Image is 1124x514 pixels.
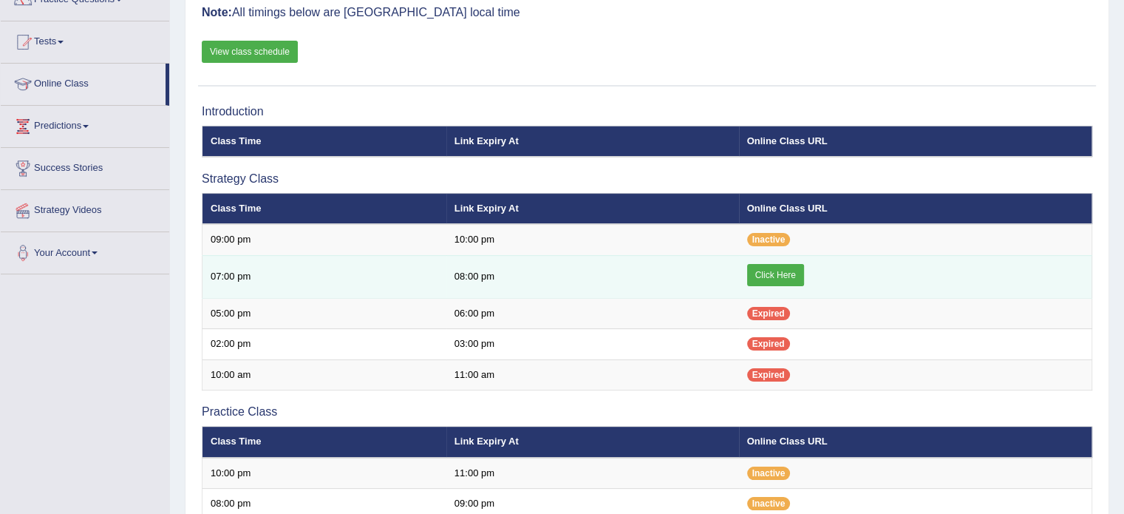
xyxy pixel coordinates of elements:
span: Expired [747,307,790,320]
td: 11:00 am [446,359,739,390]
a: Tests [1,21,169,58]
td: 05:00 pm [202,298,446,329]
td: 09:00 pm [202,224,446,255]
b: Note: [202,6,232,18]
th: Class Time [202,126,446,157]
a: Your Account [1,232,169,269]
th: Link Expiry At [446,427,739,458]
span: Inactive [747,233,791,246]
a: Strategy Videos [1,190,169,227]
a: Predictions [1,106,169,143]
td: 08:00 pm [446,255,739,298]
a: Click Here [747,264,804,286]
span: Expired [747,337,790,351]
span: Inactive [747,467,791,480]
td: 11:00 pm [446,458,739,489]
a: Online Class [1,64,166,101]
h3: Introduction [202,105,1092,118]
td: 10:00 pm [446,224,739,255]
td: 10:00 am [202,359,446,390]
td: 06:00 pm [446,298,739,329]
th: Online Class URL [739,427,1092,458]
th: Class Time [202,427,446,458]
a: View class schedule [202,41,298,63]
h3: All timings below are [GEOGRAPHIC_DATA] local time [202,6,1092,19]
th: Online Class URL [739,126,1092,157]
th: Link Expiry At [446,126,739,157]
td: 10:00 pm [202,458,446,489]
td: 07:00 pm [202,255,446,298]
span: Inactive [747,497,791,510]
td: 03:00 pm [446,329,739,360]
span: Expired [747,368,790,382]
a: Success Stories [1,148,169,185]
th: Online Class URL [739,193,1092,224]
th: Link Expiry At [446,193,739,224]
th: Class Time [202,193,446,224]
h3: Strategy Class [202,172,1092,186]
td: 02:00 pm [202,329,446,360]
h3: Practice Class [202,405,1092,419]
